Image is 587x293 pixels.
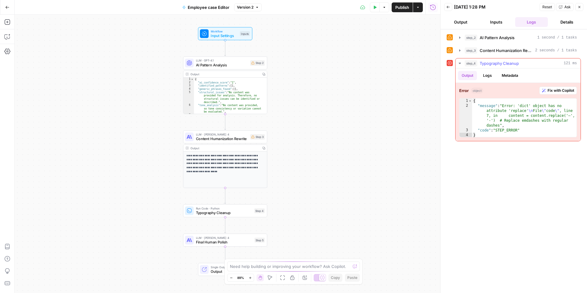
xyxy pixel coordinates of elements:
[535,48,577,53] span: 2 seconds / 1 tasks
[548,88,574,93] span: Fix with Copilot
[479,71,496,80] button: Logs
[550,17,583,27] button: Details
[456,33,581,43] button: 1 second / 1 tasks
[250,134,265,140] div: Step 3
[183,204,267,217] div: Run Code · PythonTypography CleanupStep 4
[224,217,226,233] g: Edge from step_4 to step_5
[458,71,477,80] button: Output
[179,2,233,12] button: Employee case Editor
[183,57,267,114] div: LLM · GPT-4.1AI Pattern AnalysisStep 2Output{ "ai_confidence_score":"1", "identified_patterns":[]...
[211,265,241,269] span: Single Output
[515,17,548,27] button: Logs
[240,31,250,36] div: Inputs
[465,47,477,54] span: step_3
[224,114,226,130] g: Edge from step_2 to step_3
[196,236,253,240] span: LLM · [PERSON_NAME] 4
[190,146,259,150] div: Output
[183,84,194,87] div: 3
[460,128,472,133] div: 3
[211,29,238,33] span: Workflow
[564,61,577,66] span: 121 ms
[183,87,194,91] div: 4
[196,206,252,210] span: Run Code · Python
[456,46,581,55] button: 2 seconds / 1 tasks
[456,69,581,141] div: 121 ms
[211,33,238,38] span: Input Settings
[183,104,194,113] div: 6
[196,136,248,142] span: Content Humanization Rewrite
[183,263,267,276] div: Single OutputOutputEnd
[331,275,340,280] span: Copy
[211,269,241,274] span: Output
[196,62,248,68] span: AI Pattern Analysis
[254,208,265,213] div: Step 4
[328,274,342,282] button: Copy
[465,60,477,66] span: step_4
[460,98,472,103] div: 1
[460,133,472,138] div: 4
[480,60,519,66] span: Typography Cleanup
[224,247,226,262] g: Edge from step_5 to end
[188,4,229,10] span: Employee case Editor
[465,35,477,41] span: step_2
[196,239,253,245] span: Final Human Polish
[183,234,267,247] div: LLM · [PERSON_NAME] 4Final Human PolishStep 5
[250,60,265,66] div: Step 2
[556,3,574,11] button: Ask
[347,275,357,280] span: Paste
[183,113,194,117] div: 7
[498,71,522,80] button: Metadata
[183,78,194,81] div: 1
[542,4,552,10] span: Reset
[480,17,513,27] button: Inputs
[468,98,472,103] span: Toggle code folding, rows 1 through 4
[564,4,571,10] span: Ask
[224,188,226,204] g: Edge from step_3 to step_4
[254,238,265,243] div: Step 5
[224,40,226,56] g: Edge from start to step_2
[540,3,555,11] button: Reset
[456,58,581,68] button: 121 ms
[191,78,194,81] span: Toggle code folding, rows 1 through 8
[196,132,248,136] span: LLM · [PERSON_NAME] 4
[196,210,252,215] span: Typography Cleanup
[480,47,533,54] span: Content Humanization Rewrite
[480,35,515,41] span: AI Pattern Analysis
[237,275,244,280] span: 89%
[190,72,259,76] div: Output
[345,274,360,282] button: Paste
[196,58,248,63] span: LLM · GPT-4.1
[183,27,267,40] div: WorkflowInput SettingsInputs
[537,35,577,40] span: 1 second / 1 tasks
[234,3,262,11] button: Version 2
[237,5,253,10] span: Version 2
[183,81,194,84] div: 2
[459,87,469,94] strong: Error
[471,88,483,93] span: object
[395,4,409,10] span: Publish
[392,2,413,12] button: Publish
[539,87,577,95] button: Fix with Copilot
[183,91,194,104] div: 5
[444,17,477,27] button: Output
[460,103,472,128] div: 2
